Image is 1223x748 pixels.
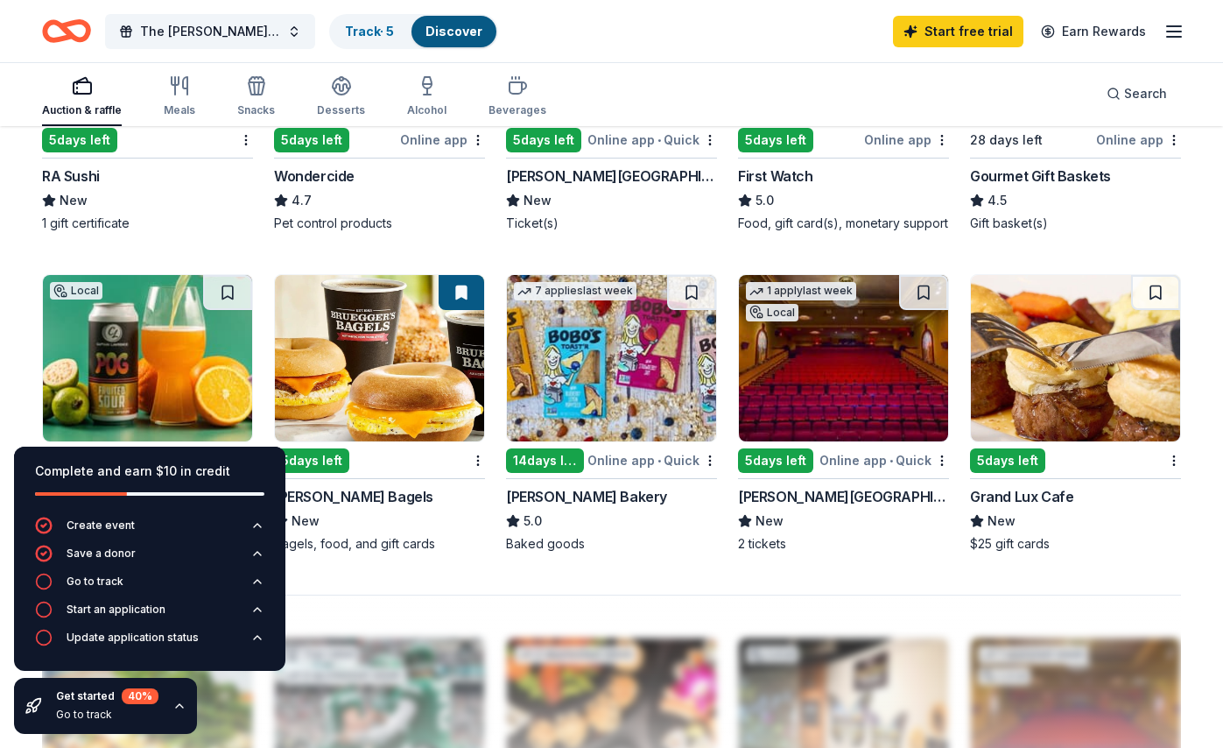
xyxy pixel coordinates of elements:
div: 5 days left [738,128,813,152]
div: Food, gift card(s), monetary support [738,215,949,232]
div: Start an application [67,603,165,617]
div: Online app [864,129,949,151]
div: 14 days left [506,448,584,473]
a: Image for Engeman Theater1 applylast weekLocal5days leftOnline app•Quick[PERSON_NAME][GEOGRAPHIC_... [738,274,949,553]
div: 1 apply last week [746,282,856,300]
span: • [657,454,661,468]
div: $25 gift cards [970,535,1181,553]
a: Image for Bobo's Bakery7 applieslast week14days leftOnline app•Quick[PERSON_NAME] Bakery5.0Baked ... [506,274,717,553]
a: Image for Captain Lawrence Brewing CompanyLocal5days leftOnline app•QuickCaptain [PERSON_NAME] Br... [42,274,253,553]
a: Home [42,11,91,52]
button: Beverages [488,68,546,126]
div: Bagels, food, and gift cards [274,535,485,553]
div: Get started [56,688,158,704]
div: Create event [67,519,135,533]
div: [PERSON_NAME][GEOGRAPHIC_DATA] [738,486,949,507]
div: Go to track [56,708,158,722]
div: Beverages [488,103,546,117]
span: 4.7 [292,190,312,211]
div: Save a donor [67,547,136,561]
div: 5 days left [42,128,117,152]
div: Grand Lux Cafe [970,486,1073,507]
div: 28 days left [970,130,1043,151]
img: Image for Bruegger's Bagels [275,275,484,441]
button: Desserts [317,68,365,126]
button: Search [1093,76,1181,111]
div: Gift basket(s) [970,215,1181,232]
div: Update application status [67,631,199,645]
div: Alcohol [407,103,446,117]
span: 5.0 [524,511,542,532]
a: Earn Rewards [1030,16,1156,47]
div: RA Sushi [42,166,100,187]
button: Alcohol [407,68,446,126]
div: [PERSON_NAME] Bagels [274,486,433,507]
div: 5 days left [970,448,1045,473]
a: Discover [425,24,482,39]
div: First Watch [738,166,813,187]
div: [PERSON_NAME][GEOGRAPHIC_DATA] [506,166,717,187]
div: [PERSON_NAME] Bakery [506,486,667,507]
div: 5 days left [274,448,349,473]
div: 2 tickets [738,535,949,553]
div: Complete and earn $10 in credit [35,461,264,482]
span: New [524,190,552,211]
span: The [PERSON_NAME] Foundation Golf Outing [140,21,280,42]
div: Baked goods [506,535,717,553]
a: Image for Bruegger's Bagels5days left[PERSON_NAME] BagelsNewBagels, food, and gift cards [274,274,485,553]
button: Go to track [35,573,264,601]
div: 5 days left [506,128,581,152]
span: New [60,190,88,211]
div: Wondercide [274,166,355,187]
img: Image for Bobo's Bakery [507,275,716,441]
a: Image for Grand Lux Cafe5days leftGrand Lux CafeNew$25 gift cards [970,274,1181,553]
div: Pet control products [274,215,485,232]
img: Image for Captain Lawrence Brewing Company [43,275,252,441]
div: Snacks [237,103,275,117]
span: • [657,133,661,147]
a: Track· 5 [345,24,394,39]
div: 1 gift certificate [42,215,253,232]
div: Online app Quick [819,449,949,471]
div: 7 applies last week [514,282,636,300]
span: Search [1124,83,1167,104]
button: Snacks [237,68,275,126]
button: Meals [164,68,195,126]
span: • [889,454,893,468]
div: Desserts [317,103,365,117]
a: Start free trial [893,16,1023,47]
span: New [292,511,320,532]
img: Image for Engeman Theater [739,275,948,441]
button: Auction & raffle [42,68,122,126]
img: Image for Grand Lux Cafe [971,275,1180,441]
button: Save a donor [35,545,264,573]
div: Go to track [67,575,123,589]
button: Update application status [35,629,264,657]
div: Local [50,282,102,300]
div: Local [746,304,798,321]
div: Gourmet Gift Baskets [970,166,1111,187]
span: New [756,511,784,532]
button: Track· 5Discover [329,14,498,49]
div: 5 days left [274,128,349,152]
button: The [PERSON_NAME] Foundation Golf Outing [105,14,315,49]
div: Meals [164,103,195,117]
div: Auction & raffle [42,103,122,117]
div: Online app Quick [587,129,717,151]
div: 40 % [122,688,158,704]
button: Create event [35,517,264,545]
span: New [988,511,1016,532]
span: 4.5 [988,190,1007,211]
div: Online app Quick [587,449,717,471]
span: 5.0 [756,190,774,211]
div: Online app [400,129,485,151]
div: Online app [1096,129,1181,151]
div: 5 days left [738,448,813,473]
div: Ticket(s) [506,215,717,232]
button: Start an application [35,601,264,629]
